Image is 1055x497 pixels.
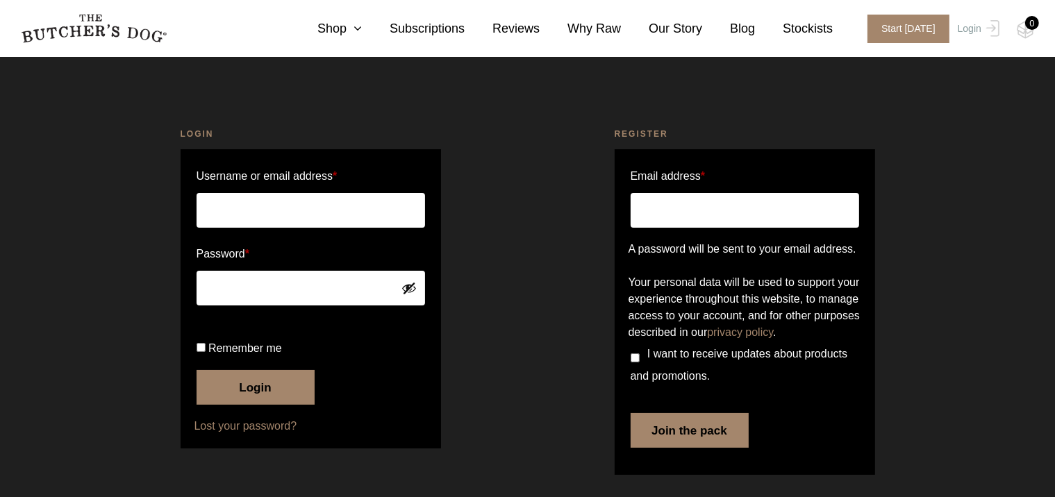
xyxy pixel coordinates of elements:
[1025,16,1039,30] div: 0
[629,241,861,258] p: A password will be sent to your email address.
[465,19,540,38] a: Reviews
[401,280,417,296] button: Show password
[181,127,441,141] h2: Login
[702,19,755,38] a: Blog
[197,370,315,405] button: Login
[197,343,206,352] input: Remember me
[621,19,702,38] a: Our Story
[854,15,954,43] a: Start [DATE]
[194,418,427,435] a: Lost your password?
[208,342,282,354] span: Remember me
[197,165,425,187] label: Username or email address
[362,19,465,38] a: Subscriptions
[629,274,861,341] p: Your personal data will be used to support your experience throughout this website, to manage acc...
[954,15,999,43] a: Login
[755,19,833,38] a: Stockists
[290,19,362,38] a: Shop
[707,326,773,338] a: privacy policy
[615,127,875,141] h2: Register
[867,15,949,43] span: Start [DATE]
[631,348,848,382] span: I want to receive updates about products and promotions.
[197,243,425,265] label: Password
[631,353,640,362] input: I want to receive updates about products and promotions.
[631,413,749,448] button: Join the pack
[631,165,706,187] label: Email address
[1017,21,1034,39] img: TBD_Cart-Empty.png
[540,19,621,38] a: Why Raw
